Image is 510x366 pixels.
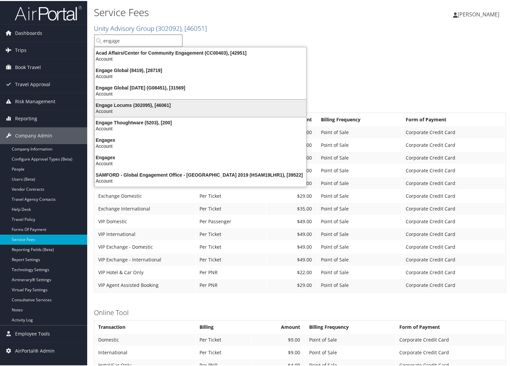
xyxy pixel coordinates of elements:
td: Point of Sale [318,202,402,214]
th: Transaction [95,320,195,332]
span: Employee Tools [15,324,50,341]
td: VIP Domestic [95,215,195,227]
span: Book Travel [15,58,41,75]
td: Corporate Credit Card [402,164,505,176]
div: Engagex [91,154,310,160]
td: VIP Exchange - Domestic [95,240,195,252]
td: Point of Sale [318,189,402,201]
th: Amount [252,320,305,332]
td: Point of Sale [306,333,395,345]
td: Point of Sale [318,215,402,227]
td: Per Ticket [196,189,266,201]
div: Account [91,177,310,183]
div: Account [91,160,310,166]
div: Account [91,90,310,96]
td: VIP Hotel & Car Only [95,265,195,278]
span: Reporting [15,109,37,126]
div: Engage Global (8419), [28719] [91,66,310,72]
td: Corporate Credit Card [402,176,505,188]
td: International [95,346,195,358]
span: [PERSON_NAME] [458,10,499,17]
td: Per PNR [196,265,266,278]
input: Search Accounts [94,34,182,46]
img: airportal-logo.png [15,4,82,20]
td: Corporate Credit Card [402,278,505,290]
td: Corporate Credit Card [402,215,505,227]
td: Per PNR [196,278,266,290]
th: Form of Payment [396,320,505,332]
td: Point of Sale [318,151,402,163]
span: AirPortal® Admin [15,342,55,358]
td: Point of Sale [318,164,402,176]
td: Corporate Credit Card [402,253,505,265]
a: Unity Advisory Group [94,23,207,32]
td: Per Ticket [196,240,266,252]
th: Billing Frequency [318,113,402,125]
div: Account [91,142,310,148]
td: Corporate Credit Card [402,125,505,137]
td: Per Ticket [196,227,266,239]
div: Acad Affairs/Center for Community Engagement (CC00403), [42951] [91,49,310,55]
div: SAMFORD - Global Engagement Office - [GEOGRAPHIC_DATA] 2019 (HSAM19LHR1), [39522] [91,171,310,177]
td: Corporate Credit Card [402,227,505,239]
div: Account [91,55,310,61]
div: Engage Locums (302095), [46061] [91,101,310,107]
td: Point of Sale [318,125,402,137]
td: Domestic [95,333,195,345]
td: Per Ticket [196,346,251,358]
h3: Online Tool [94,307,506,316]
div: Account [91,125,310,131]
td: Point of Sale [318,253,402,265]
td: Per Passenger [196,215,266,227]
td: Corporate Credit Card [402,265,505,278]
td: VIP Agent Assisted Booking [95,278,195,290]
div: Engage Global [DATE] (G08451), [31569] [91,84,310,90]
span: , [ 46051 ] [181,23,207,32]
div: Account [91,72,310,78]
span: Company Admin [15,126,52,143]
td: Corporate Credit Card [402,189,505,201]
span: Trips [15,41,26,58]
span: Risk Management [15,92,55,109]
td: Corporate Credit Card [396,333,505,345]
a: [PERSON_NAME] [453,3,506,23]
td: $49.00 [267,240,317,252]
td: Exchange International [95,202,195,214]
td: Per Ticket [196,333,251,345]
th: Form of Payment [402,113,505,125]
span: Dashboards [15,24,42,41]
h1: Service Fees [94,4,369,18]
th: Billing [196,320,251,332]
td: $35.00 [267,202,317,214]
td: Point of Sale [318,265,402,278]
td: Corporate Credit Card [402,202,505,214]
td: $9.00 [252,346,305,358]
td: Point of Sale [318,138,402,150]
th: Billing Frequency [306,320,395,332]
td: $9.00 [252,333,305,345]
div: Engagex [91,136,310,142]
td: Point of Sale [306,346,395,358]
td: Corporate Credit Card [402,138,505,150]
td: Exchange Domestic [95,189,195,201]
td: Point of Sale [318,240,402,252]
td: Per Ticket [196,253,266,265]
td: VIP Exchange - International [95,253,195,265]
td: $49.00 [267,215,317,227]
td: Point of Sale [318,278,402,290]
td: Corporate Credit Card [402,240,505,252]
td: Point of Sale [318,176,402,188]
td: Corporate Credit Card [402,151,505,163]
span: ( 302092 ) [156,23,181,32]
div: Engage Thoughtware (5203), [200] [91,119,310,125]
td: Point of Sale [318,227,402,239]
td: $22.00 [267,265,317,278]
td: Per Ticket [196,202,266,214]
span: Travel Approval [15,75,50,92]
div: Account [91,107,310,113]
td: $49.00 [267,227,317,239]
td: $49.00 [267,253,317,265]
td: $29.00 [267,278,317,290]
td: VIP International [95,227,195,239]
td: $29.00 [267,189,317,201]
